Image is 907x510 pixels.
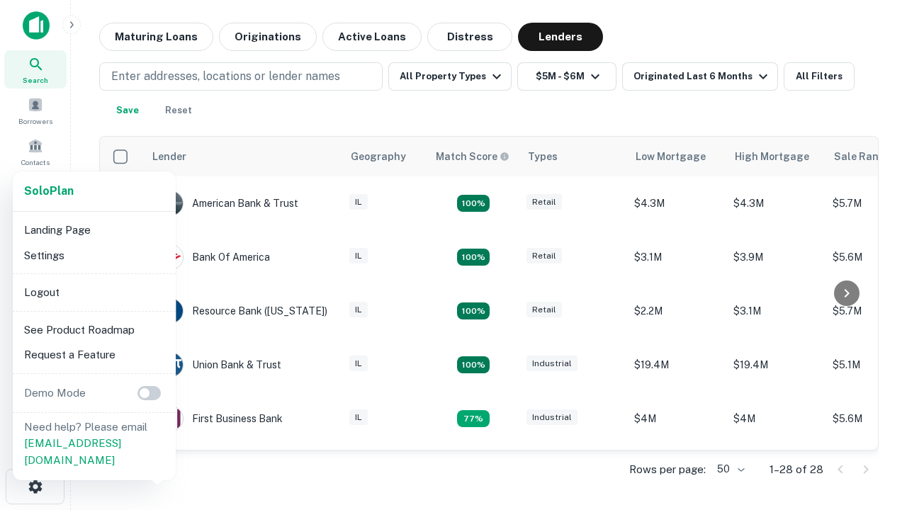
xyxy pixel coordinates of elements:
li: Logout [18,280,170,305]
iframe: Chat Widget [836,397,907,465]
li: Landing Page [18,217,170,243]
li: Settings [18,243,170,268]
p: Demo Mode [18,385,91,402]
strong: Solo Plan [24,184,74,198]
a: [EMAIL_ADDRESS][DOMAIN_NAME] [24,437,121,466]
p: Need help? Please email [24,419,164,469]
a: SoloPlan [24,183,74,200]
li: Request a Feature [18,342,170,368]
li: See Product Roadmap [18,317,170,343]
